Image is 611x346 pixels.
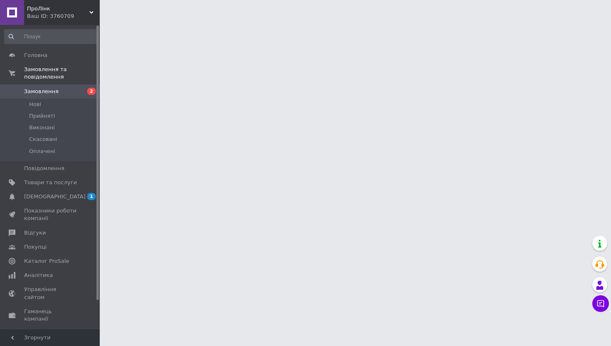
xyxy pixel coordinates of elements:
[29,101,41,108] span: Нові
[24,257,69,265] span: Каталог ProSale
[24,308,77,323] span: Гаманець компанії
[592,295,609,312] button: Чат з покупцем
[24,52,47,59] span: Головна
[24,88,59,95] span: Замовлення
[24,165,64,172] span: Повідомлення
[87,193,96,200] span: 1
[29,136,57,143] span: Скасовані
[24,193,86,200] span: [DEMOGRAPHIC_DATA]
[27,5,89,12] span: ПроЛінк
[87,88,96,95] span: 2
[24,272,53,279] span: Аналітика
[27,12,100,20] div: Ваш ID: 3760709
[24,229,46,237] span: Відгуки
[29,124,55,131] span: Виконані
[24,66,100,81] span: Замовлення та повідомлення
[24,207,77,222] span: Показники роботи компанії
[24,179,77,186] span: Товари та послуги
[29,112,55,120] span: Прийняті
[29,148,55,155] span: Оплачені
[4,29,98,44] input: Пошук
[24,243,47,251] span: Покупці
[24,286,77,301] span: Управління сайтом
